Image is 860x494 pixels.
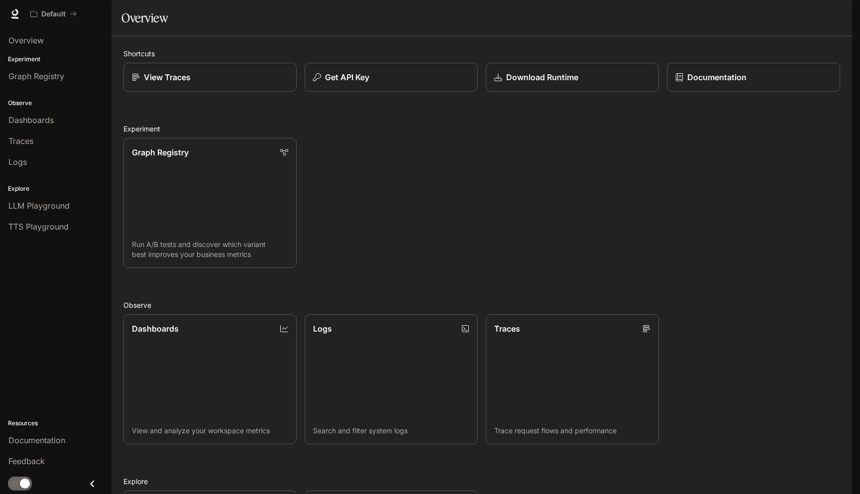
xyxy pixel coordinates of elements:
[132,426,288,436] p: View and analyze your workspace metrics
[313,426,469,436] p: Search and filter system logs
[305,314,478,444] a: LogsSearch and filter system logs
[144,71,191,83] p: View Traces
[123,138,297,268] a: Graph RegistryRun A/B tests and discover which variant best improves your business metrics
[123,476,840,487] h2: Explore
[132,323,179,335] p: Dashboards
[305,63,478,92] button: Get API Key
[494,323,520,335] p: Traces
[123,300,840,310] h2: Observe
[26,4,81,24] button: All workspaces
[132,240,288,259] p: Run A/B tests and discover which variant best improves your business metrics
[494,426,650,436] p: Trace request flows and performance
[123,63,297,92] a: View Traces
[506,71,578,83] p: Download Runtime
[41,10,66,18] p: Default
[123,123,840,134] h2: Experiment
[667,63,840,92] a: Documentation
[325,71,369,83] p: Get API Key
[123,48,840,59] h2: Shortcuts
[121,8,168,28] h1: Overview
[486,63,659,92] a: Download Runtime
[486,314,659,444] a: TracesTrace request flows and performance
[132,146,189,158] p: Graph Registry
[687,71,747,83] p: Documentation
[313,323,332,335] p: Logs
[123,314,297,444] a: DashboardsView and analyze your workspace metrics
